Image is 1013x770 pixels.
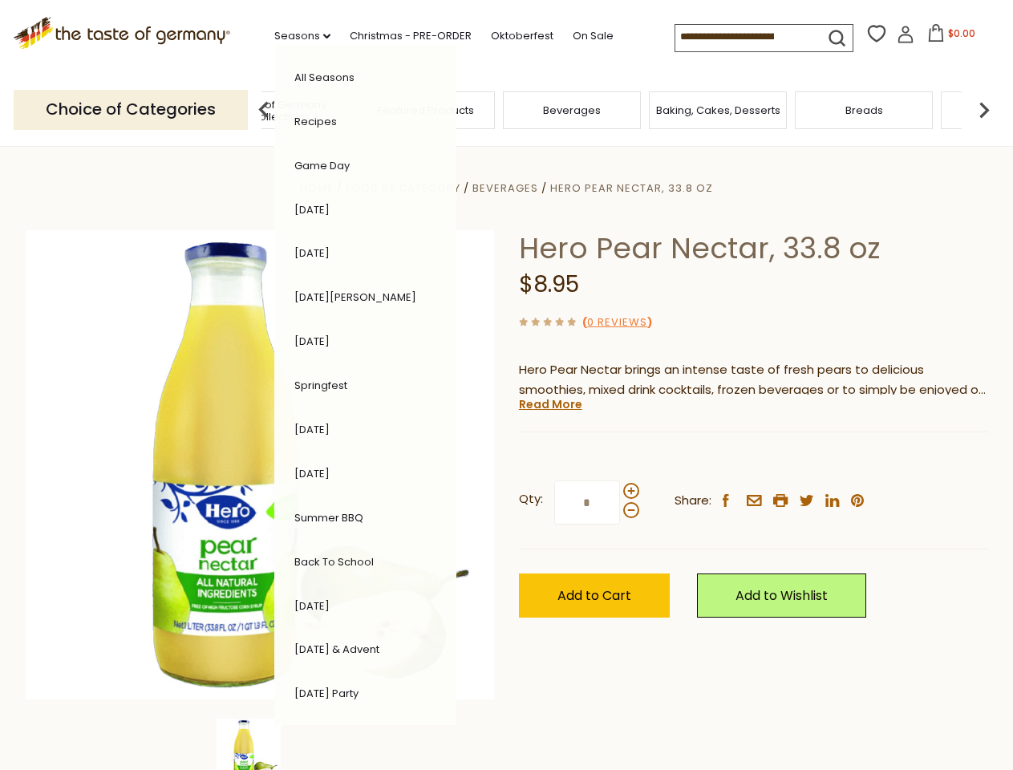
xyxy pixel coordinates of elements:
[543,104,601,116] a: Beverages
[918,24,986,48] button: $0.00
[294,334,330,349] a: [DATE]
[519,360,988,400] p: Hero Pear Nectar brings an intense taste of fresh pears to delicious smoothies, mixed drink cockt...
[472,180,538,196] a: Beverages
[675,491,711,511] span: Share:
[557,586,631,605] span: Add to Cart
[845,104,883,116] a: Breads
[519,396,582,412] a: Read More
[294,114,337,129] a: Recipes
[294,422,330,437] a: [DATE]
[294,158,350,173] a: Game Day
[519,573,670,618] button: Add to Cart
[294,642,379,657] a: [DATE] & Advent
[587,314,647,331] a: 0 Reviews
[554,480,620,525] input: Qty:
[294,245,330,261] a: [DATE]
[519,230,988,266] h1: Hero Pear Nectar, 33.8 oz
[294,378,347,393] a: Springfest
[294,202,330,217] a: [DATE]
[26,230,495,699] img: Hero Pear Nectar, 33.8 oz
[294,70,355,85] a: All Seasons
[294,510,363,525] a: Summer BBQ
[248,94,280,126] img: previous arrow
[294,686,359,701] a: [DATE] Party
[294,290,416,305] a: [DATE][PERSON_NAME]
[519,489,543,509] strong: Qty:
[968,94,1000,126] img: next arrow
[573,27,614,45] a: On Sale
[697,573,866,618] a: Add to Wishlist
[294,554,374,569] a: Back to School
[519,269,579,300] span: $8.95
[294,466,330,481] a: [DATE]
[350,27,472,45] a: Christmas - PRE-ORDER
[948,26,975,40] span: $0.00
[274,27,330,45] a: Seasons
[656,104,780,116] a: Baking, Cakes, Desserts
[14,90,248,129] p: Choice of Categories
[491,27,553,45] a: Oktoberfest
[550,180,713,196] a: Hero Pear Nectar, 33.8 oz
[294,598,330,614] a: [DATE]
[582,314,652,330] span: ( )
